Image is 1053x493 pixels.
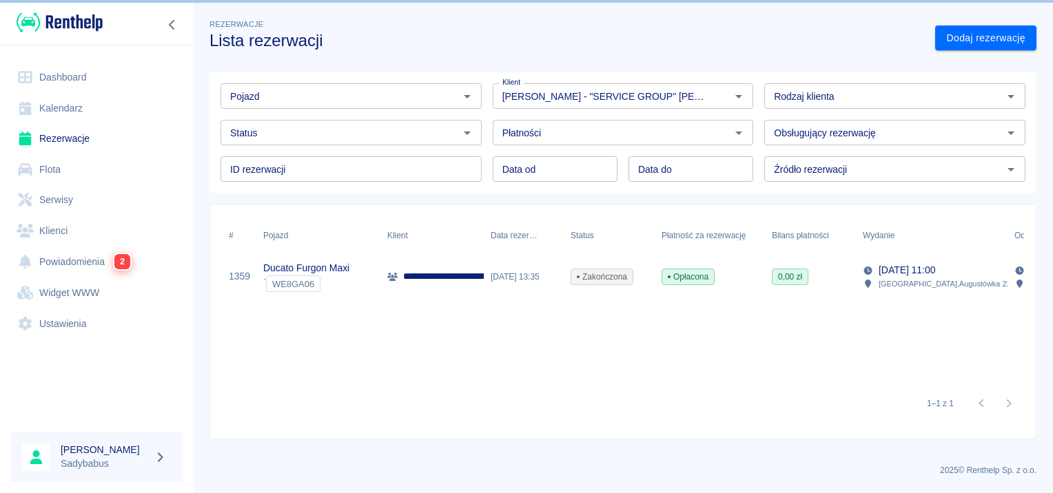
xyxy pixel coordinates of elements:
span: 2 [114,254,130,269]
input: DD.MM.YYYY [493,156,617,182]
button: Otwórz [729,123,748,143]
p: 2025 © Renthelp Sp. z o.o. [209,464,1036,476]
a: Ustawienia [11,308,183,339]
a: 1359 [229,269,250,284]
div: [DATE] 13:35 [484,255,564,299]
img: Renthelp logo [17,11,103,34]
button: Otwórz [1001,160,1021,179]
a: Widget WWW [11,277,183,308]
a: Flota [11,154,183,185]
div: # [222,216,256,255]
span: WE8GA06 [267,279,320,289]
div: Status [564,216,655,255]
p: Ducato Furgon Maxi [263,261,349,275]
div: Data rezerwacji [491,216,538,255]
button: Zwiń nawigację [162,16,183,34]
button: Sort [538,226,557,245]
p: [DATE] 11:00 [879,263,935,277]
div: Pojazd [263,216,288,255]
button: Otwórz [729,87,748,106]
h6: [PERSON_NAME] [61,443,149,457]
div: Klient [387,216,408,255]
input: DD.MM.YYYY [628,156,753,182]
label: Klient [502,77,520,87]
a: Serwisy [11,185,183,216]
div: # [229,216,234,255]
div: Płatność za rezerwację [655,216,765,255]
a: Rezerwacje [11,123,183,154]
a: Kalendarz [11,93,183,124]
div: Status [571,216,594,255]
div: ` [263,275,349,292]
a: Powiadomienia2 [11,246,183,277]
a: Dodaj rezerwację [935,25,1036,51]
span: Zakończona [571,271,633,283]
div: Bilans płatności [765,216,856,255]
span: Opłacona [662,271,714,283]
p: [GEOGRAPHIC_DATA] , Augustówka 22A [879,277,1016,290]
button: Otwórz [458,123,477,143]
div: Pojazd [256,216,380,255]
div: Wydanie [856,216,1008,255]
a: Renthelp logo [11,11,103,34]
button: Otwórz [1001,87,1021,106]
div: Data rezerwacji [484,216,564,255]
a: Klienci [11,216,183,246]
button: Otwórz [458,87,477,106]
span: Rezerwacje [209,20,263,28]
button: Sort [894,226,914,245]
p: Sadybabus [61,457,149,471]
h3: Lista rezerwacji [209,31,924,50]
div: Klient [380,216,484,255]
a: Dashboard [11,62,183,93]
button: Otwórz [1001,123,1021,143]
span: 0,00 zł [773,271,808,283]
div: Bilans płatności [772,216,829,255]
div: Płatność za rezerwację [662,216,746,255]
div: Wydanie [863,216,894,255]
p: 1–1 z 1 [927,397,954,410]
